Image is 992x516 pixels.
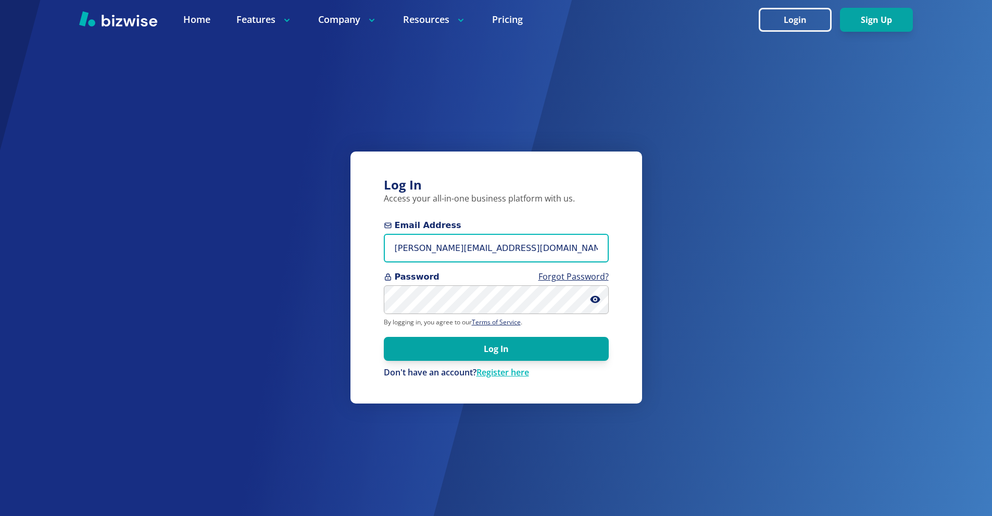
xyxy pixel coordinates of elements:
[318,13,377,26] p: Company
[492,13,523,26] a: Pricing
[384,337,609,361] button: Log In
[384,367,609,379] p: Don't have an account?
[384,271,609,283] span: Password
[538,271,609,282] a: Forgot Password?
[236,13,292,26] p: Features
[840,8,913,32] button: Sign Up
[384,367,609,379] div: Don't have an account?Register here
[384,177,609,194] h3: Log In
[384,318,609,326] p: By logging in, you agree to our .
[384,234,609,262] input: you@example.com
[759,15,840,25] a: Login
[384,193,609,205] p: Access your all-in-one business platform with us.
[384,219,609,232] span: Email Address
[79,11,157,27] img: Bizwise Logo
[472,318,521,326] a: Terms of Service
[403,13,466,26] p: Resources
[840,15,913,25] a: Sign Up
[183,13,210,26] a: Home
[759,8,832,32] button: Login
[476,367,529,378] a: Register here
